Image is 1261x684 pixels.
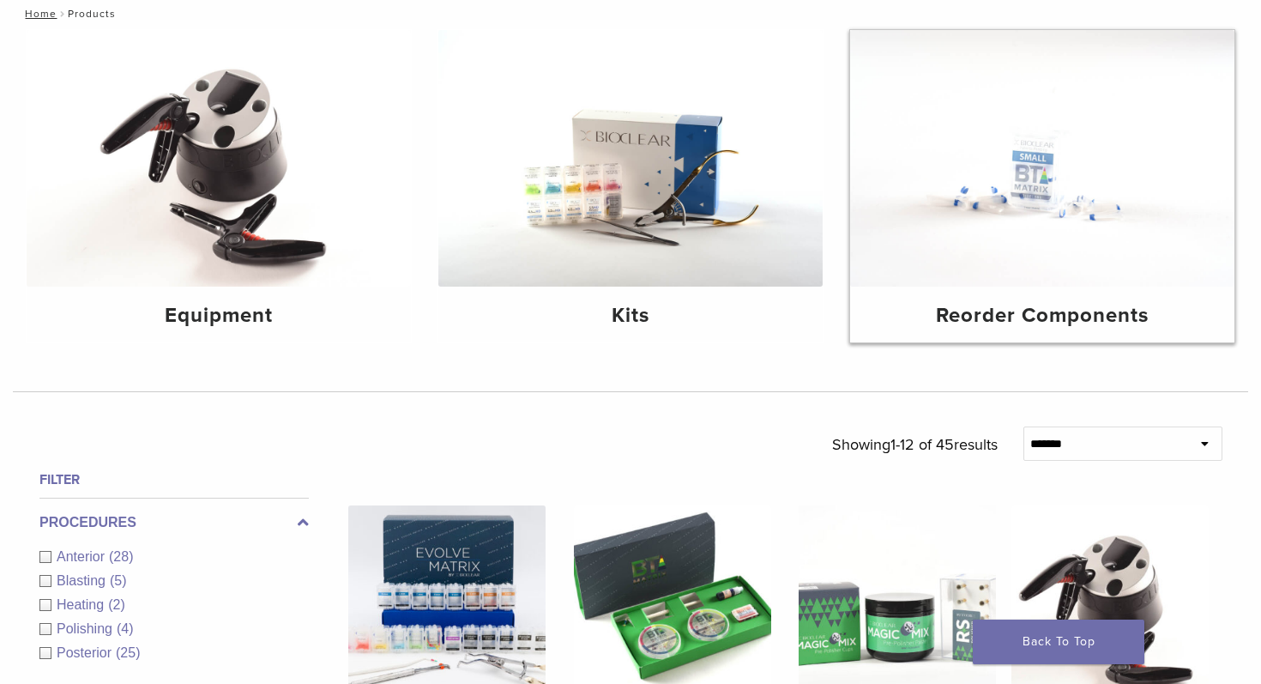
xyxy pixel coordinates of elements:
span: (5) [110,573,127,588]
span: Blasting [57,573,110,588]
span: (28) [109,549,133,564]
label: Procedures [39,512,309,533]
span: Polishing [57,621,117,636]
span: Anterior [57,549,109,564]
span: (25) [116,645,140,660]
a: Back To Top [973,620,1144,664]
h4: Kits [452,300,809,331]
a: Reorder Components [850,30,1234,342]
p: Showing results [832,427,998,463]
span: (4) [117,621,134,636]
span: Heating [57,597,108,612]
a: Equipment [27,30,411,342]
span: 1-12 of 45 [890,435,954,454]
a: Kits [438,30,823,342]
img: Reorder Components [850,30,1234,287]
a: Home [20,8,57,20]
span: Posterior [57,645,116,660]
img: Kits [438,30,823,287]
span: / [57,9,68,18]
h4: Filter [39,469,309,490]
img: Equipment [27,30,411,287]
span: (2) [108,597,125,612]
h4: Equipment [40,300,397,331]
h4: Reorder Components [864,300,1221,331]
